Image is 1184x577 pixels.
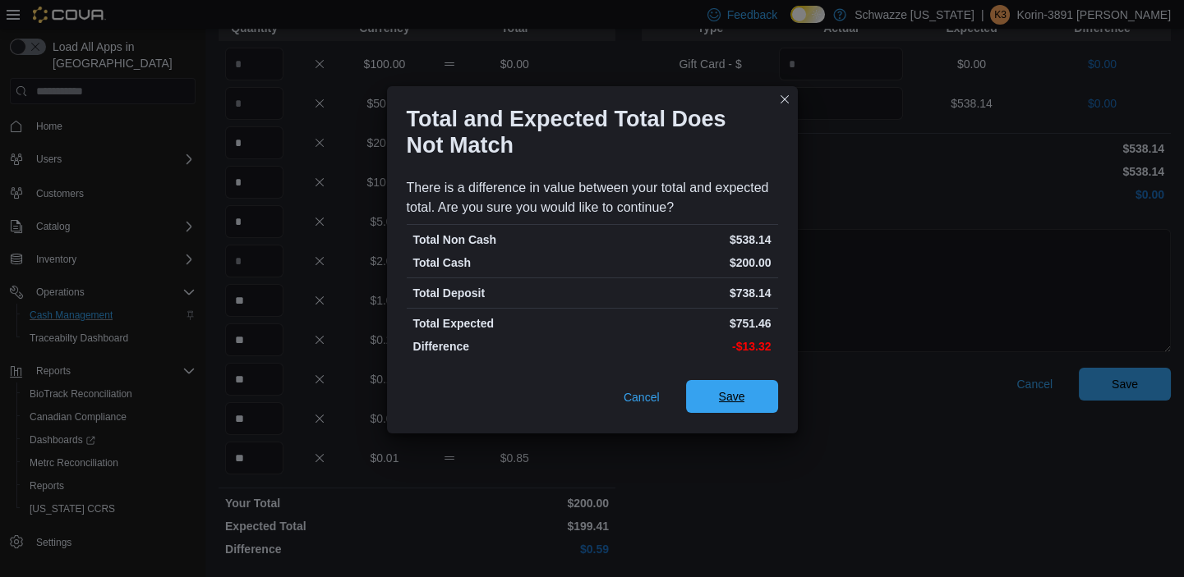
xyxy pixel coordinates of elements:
p: Total Non Cash [413,231,589,248]
p: $538.14 [596,231,772,248]
button: Cancel [617,381,666,414]
p: Total Cash [413,254,589,271]
p: $200.00 [596,254,772,271]
p: Total Expected [413,315,589,332]
span: Cancel [624,389,660,405]
p: Total Deposit [413,285,589,301]
h1: Total and Expected Total Does Not Match [407,106,765,158]
p: $738.14 [596,285,772,301]
p: Difference [413,338,589,355]
p: -$13.32 [596,338,772,355]
button: Save [686,380,778,413]
div: There is a difference in value between your total and expected total. Are you sure you would like... [407,178,778,218]
button: Closes this modal window [775,89,795,109]
span: Save [719,388,745,405]
p: $751.46 [596,315,772,332]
